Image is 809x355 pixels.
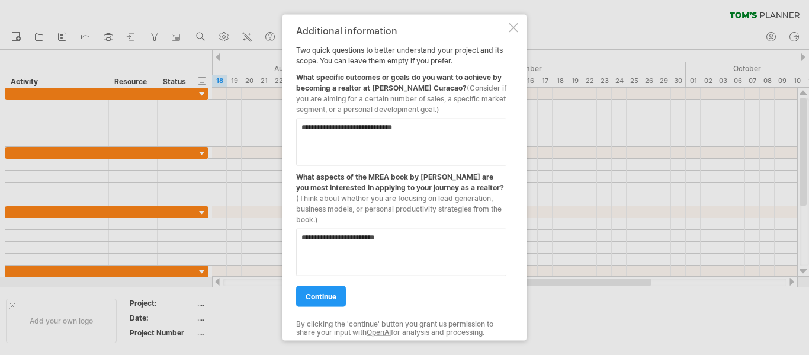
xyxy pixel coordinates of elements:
span: (Think about whether you are focusing on lead generation, business models, or personal productivi... [296,193,502,223]
div: What aspects of the MREA book by [PERSON_NAME] are you most interested in applying to your journe... [296,165,506,225]
span: continue [306,292,336,300]
a: OpenAI [367,328,391,337]
div: By clicking the 'continue' button you grant us permission to share your input with for analysis a... [296,319,506,337]
div: What specific outcomes or goals do you want to achieve by becoming a realtor at [PERSON_NAME] Cur... [296,66,506,114]
a: continue [296,286,346,306]
span: (Consider if you are aiming for a certain number of sales, a specific market segment, or a person... [296,83,506,113]
div: Additional information [296,25,506,36]
div: Two quick questions to better understand your project and its scope. You can leave them empty if ... [296,25,506,330]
